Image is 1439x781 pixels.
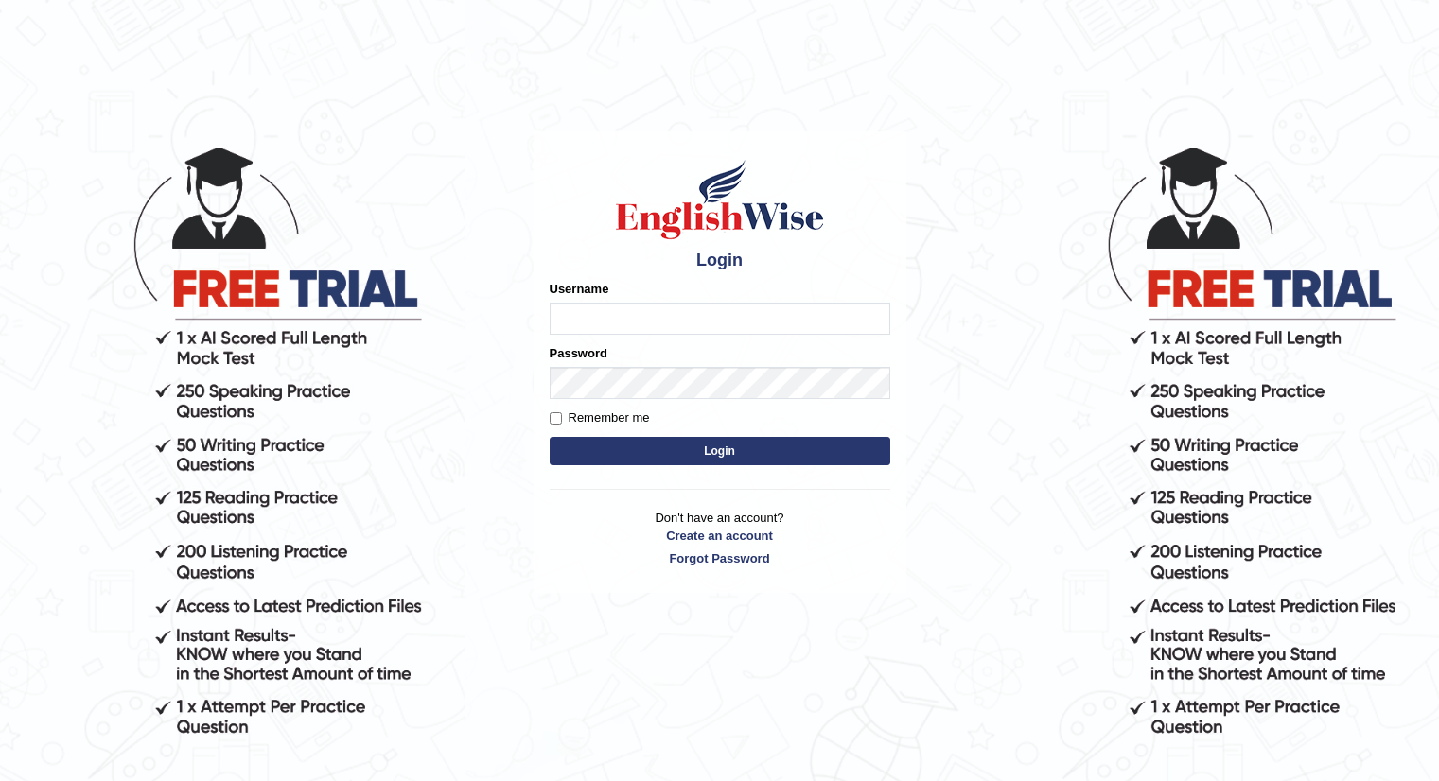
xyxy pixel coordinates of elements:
[612,157,828,242] img: Logo of English Wise sign in for intelligent practice with AI
[550,408,650,427] label: Remember me
[550,252,890,270] h4: Login
[550,437,890,465] button: Login
[550,509,890,567] p: Don't have an account?
[550,344,607,362] label: Password
[550,527,890,545] a: Create an account
[550,549,890,567] a: Forgot Password
[550,280,609,298] label: Username
[550,412,562,425] input: Remember me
